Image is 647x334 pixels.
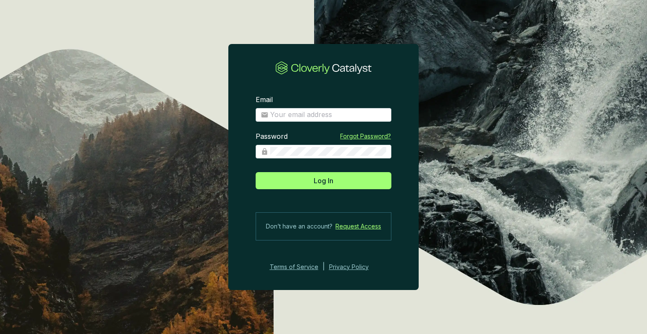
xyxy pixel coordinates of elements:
label: Password [256,132,288,141]
a: Terms of Service [267,262,318,272]
div: | [323,262,325,272]
a: Request Access [335,221,381,231]
a: Privacy Policy [329,262,380,272]
input: Email [270,110,386,120]
span: Log In [314,176,333,186]
a: Forgot Password? [340,132,391,141]
button: Log In [256,172,391,189]
label: Email [256,95,273,105]
input: Password [270,147,386,156]
span: Don’t have an account? [266,221,332,231]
